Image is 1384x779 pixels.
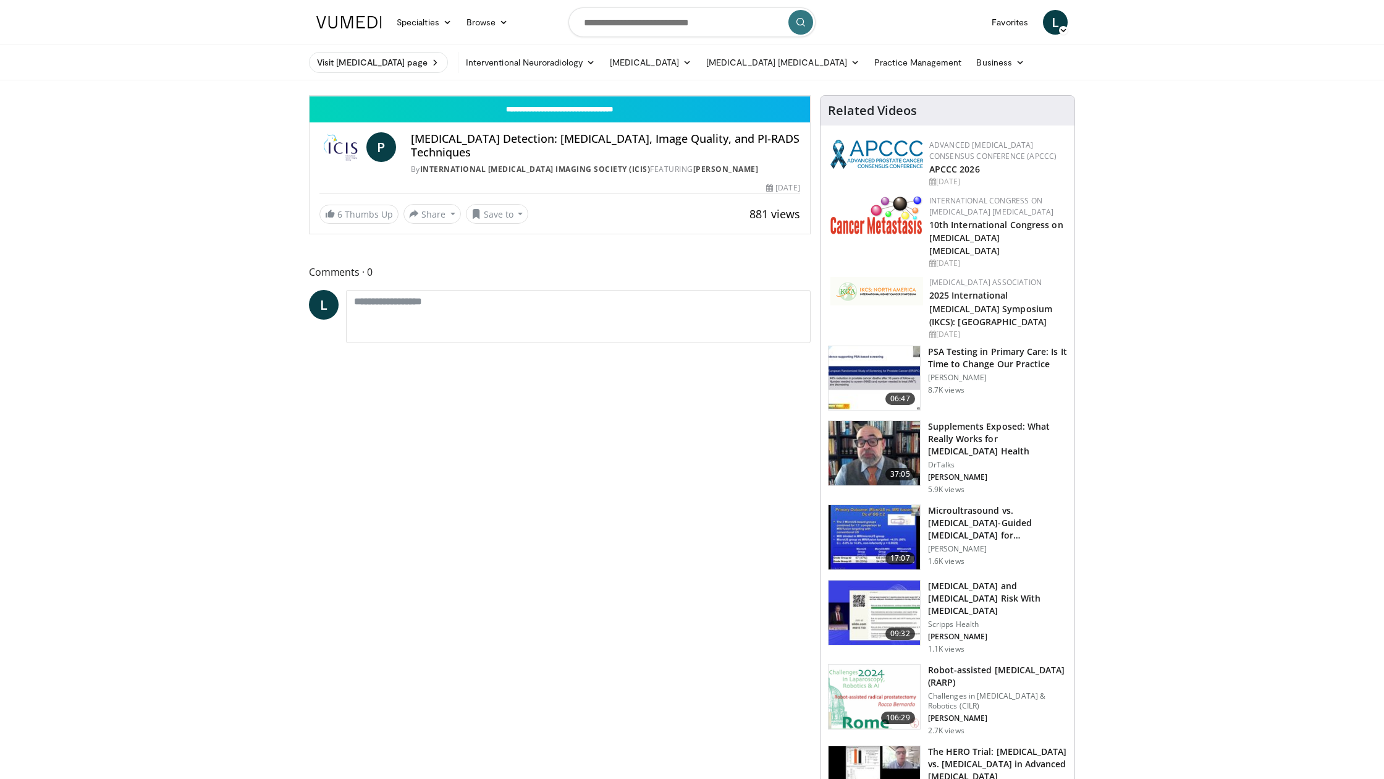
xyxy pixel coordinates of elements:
span: 6 [337,208,342,220]
a: Advanced [MEDICAL_DATA] Consensus Conference (APCCC) [929,140,1057,161]
img: 11abbcd4-a476-4be7-920b-41eb594d8390.150x105_q85_crop-smart_upscale.jpg [829,581,920,645]
button: Share [403,204,461,224]
a: International [MEDICAL_DATA] Imaging Society (ICIS) [420,164,651,174]
img: 92ba7c40-df22-45a2-8e3f-1ca017a3d5ba.png.150x105_q85_autocrop_double_scale_upscale_version-0.2.png [830,140,923,169]
a: International Congress on [MEDICAL_DATA] [MEDICAL_DATA] [929,195,1054,217]
p: [PERSON_NAME] [928,373,1067,383]
button: Save to [466,204,529,224]
a: Practice Management [867,50,969,75]
span: 881 views [749,206,800,221]
span: 106:29 [881,712,915,724]
p: 1.1K views [928,644,964,654]
p: [PERSON_NAME] [928,632,1067,642]
div: [DATE] [929,329,1065,340]
a: 09:32 [MEDICAL_DATA] and [MEDICAL_DATA] Risk With [MEDICAL_DATA] Scripps Health [PERSON_NAME] 1.1... [828,580,1067,654]
div: [DATE] [929,258,1065,269]
h3: PSA Testing in Primary Care: Is It Time to Change Our Practice [928,346,1067,370]
input: Search topics, interventions [568,7,816,37]
h4: [MEDICAL_DATA] Detection: [MEDICAL_DATA], Image Quality, and PI-RADS Techniques [411,132,800,159]
p: 1.6K views [928,556,964,566]
a: 06:47 PSA Testing in Primary Care: Is It Time to Change Our Practice [PERSON_NAME] 8.7K views [828,346,1067,411]
p: [PERSON_NAME] [928,544,1067,554]
h4: Related Videos [828,103,917,118]
span: 37:05 [885,468,915,480]
a: Favorites [984,10,1036,35]
span: 09:32 [885,628,915,640]
a: APCCC 2026 [929,163,980,175]
a: 37:05 Supplements Exposed: What Really Works for [MEDICAL_DATA] Health DrTalks [PERSON_NAME] 5.9K... [828,420,1067,495]
a: Browse [459,10,516,35]
p: 8.7K views [928,385,964,395]
p: DrTalks [928,460,1067,470]
h3: Supplements Exposed: What Really Works for [MEDICAL_DATA] Health [928,420,1067,458]
span: 17:07 [885,552,915,564]
h3: Robot-assisted [MEDICAL_DATA] (RARP) [928,664,1067,689]
a: [MEDICAL_DATA] [MEDICAL_DATA] [699,50,867,75]
p: 5.9K views [928,485,964,495]
h3: Microultrasound vs. [MEDICAL_DATA]-Guided [MEDICAL_DATA] for [MEDICAL_DATA] Diagnosis … [928,504,1067,542]
p: Scripps Health [928,619,1067,629]
p: [PERSON_NAME] [928,472,1067,482]
a: Business [969,50,1032,75]
a: [MEDICAL_DATA] Association [929,277,1042,287]
a: Visit [MEDICAL_DATA] page [309,52,448,73]
span: 06:47 [885,393,915,405]
a: L [309,290,339,320]
p: 2.7K views [928,726,964,736]
img: 2dcd46b0-69d8-4ad2-b40e-235fd6bffe84.png.150x105_q85_crop-smart_upscale.png [829,665,920,729]
a: 106:29 Robot-assisted [MEDICAL_DATA] (RARP) Challenges in [MEDICAL_DATA] & Robotics (CILR) [PERSO... [828,664,1067,736]
a: 17:07 Microultrasound vs. [MEDICAL_DATA]-Guided [MEDICAL_DATA] for [MEDICAL_DATA] Diagnosis … [PE... [828,504,1067,570]
a: 2025 International [MEDICAL_DATA] Symposium (IKCS): [GEOGRAPHIC_DATA] [929,289,1052,327]
img: International Cancer Imaging Society (ICIS) [319,132,361,162]
span: Comments 0 [309,264,811,280]
a: [MEDICAL_DATA] [602,50,699,75]
a: L [1043,10,1068,35]
a: 10th International Congress on [MEDICAL_DATA] [MEDICAL_DATA] [929,219,1063,257]
a: Interventional Neuroradiology [458,50,602,75]
img: 649d3fc0-5ee3-4147-b1a3-955a692e9799.150x105_q85_crop-smart_upscale.jpg [829,421,920,485]
h3: [MEDICAL_DATA] and [MEDICAL_DATA] Risk With [MEDICAL_DATA] [928,580,1067,617]
a: P [366,132,396,162]
a: 6 Thumbs Up [319,205,399,224]
img: 6ff8bc22-9509-4454-a4f8-ac79dd3b8976.png.150x105_q85_autocrop_double_scale_upscale_version-0.2.png [830,195,923,234]
div: [DATE] [929,176,1065,187]
div: [DATE] [766,182,800,194]
a: [PERSON_NAME] [693,164,759,174]
p: Challenges in [MEDICAL_DATA] & Robotics (CILR) [928,691,1067,711]
img: d0371492-b5bc-4101-bdcb-0105177cfd27.150x105_q85_crop-smart_upscale.jpg [829,505,920,569]
a: Specialties [389,10,459,35]
img: fca7e709-d275-4aeb-92d8-8ddafe93f2a6.png.150x105_q85_autocrop_double_scale_upscale_version-0.2.png [830,277,923,305]
img: 969231d3-b021-4170-ae52-82fb74b0a522.150x105_q85_crop-smart_upscale.jpg [829,346,920,411]
p: [PERSON_NAME] [928,713,1067,723]
div: By FEATURING [411,164,800,175]
img: VuMedi Logo [316,16,382,28]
